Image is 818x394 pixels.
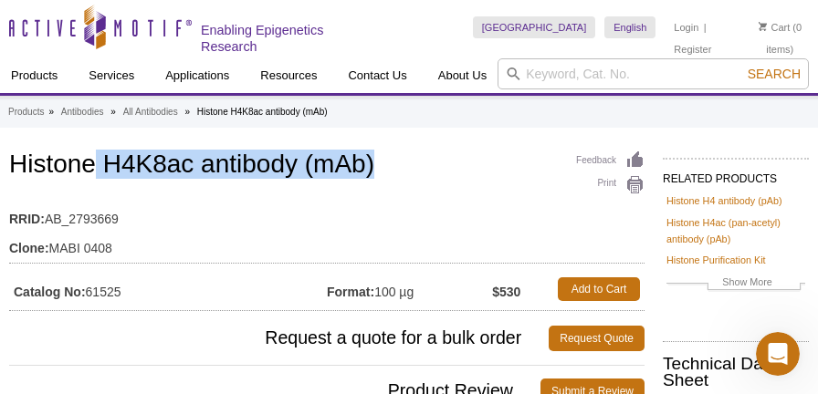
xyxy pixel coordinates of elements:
strong: Clone: [9,240,49,256]
a: Histone H4ac (pan-acetyl) antibody (pAb) [666,214,805,247]
strong: Format: [327,284,374,300]
h2: Technical Data Sheet [663,356,809,389]
iframe: Intercom live chat [756,332,800,376]
a: Histone Purification Kit [666,252,766,268]
li: » [48,107,54,117]
span: Search [748,67,801,81]
a: All Antibodies [123,104,178,120]
a: Feedback [576,150,645,171]
li: | [704,16,707,38]
strong: RRID: [9,211,45,227]
a: [GEOGRAPHIC_DATA] [473,16,596,38]
button: Search [742,66,806,82]
a: Print [576,175,645,195]
h2: Enabling Epigenetics Research [201,22,353,55]
a: Services [78,58,145,93]
a: Products [8,104,44,120]
strong: $530 [492,284,520,300]
h1: Histone H4K8ac antibody (mAb) [9,150,645,181]
a: Histone H4 antibody (pAb) [666,192,782,209]
span: Request a quote for a bulk order [9,326,549,351]
a: Cart [759,21,791,34]
a: About Us [427,58,498,93]
strong: Catalog No: [14,284,86,300]
a: Show More [666,274,805,295]
a: Add to Cart [558,277,640,301]
a: Antibodies [61,104,104,120]
a: Applications [154,58,240,93]
td: AB_2793669 [9,200,645,229]
td: 61525 [9,273,327,306]
td: MABI 0408 [9,229,645,258]
h2: RELATED PRODUCTS [663,158,809,191]
a: Login [674,21,698,34]
a: Request Quote [549,326,645,351]
li: » [110,107,116,117]
li: Histone H4K8ac antibody (mAb) [197,107,328,117]
a: Resources [249,58,328,93]
li: » [184,107,190,117]
li: (0 items) [751,16,809,60]
a: English [604,16,655,38]
a: Contact Us [337,58,417,93]
img: Your Cart [759,22,767,31]
td: 100 µg [327,273,492,306]
input: Keyword, Cat. No. [498,58,809,89]
a: Register [674,43,711,56]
